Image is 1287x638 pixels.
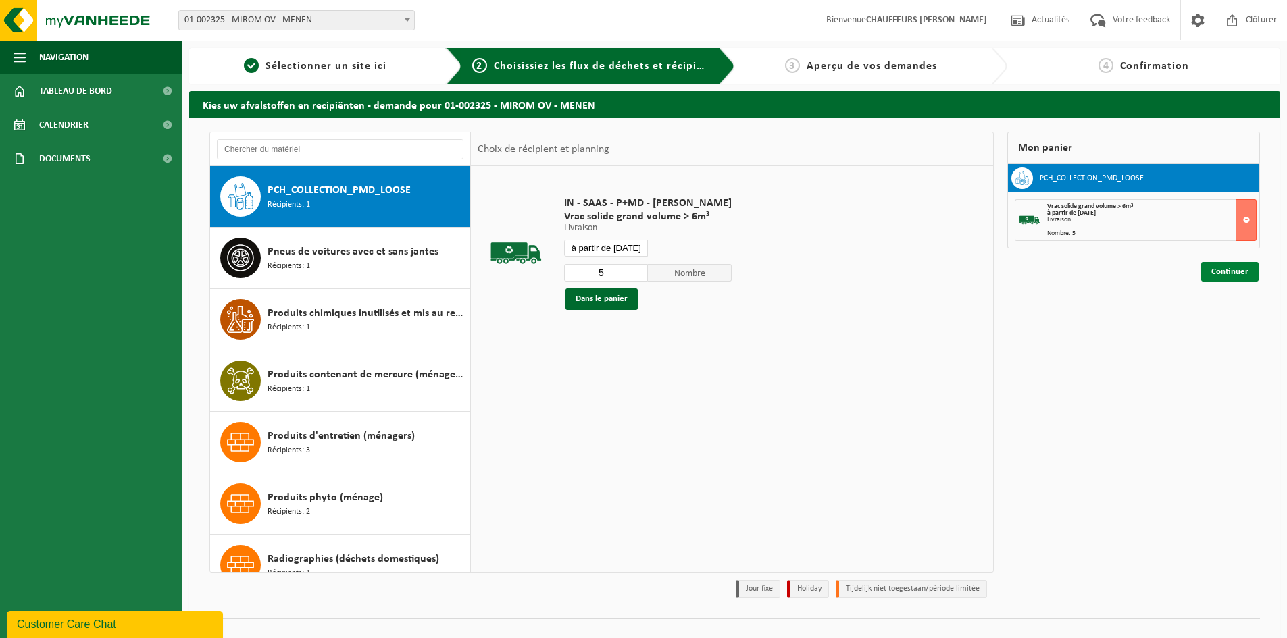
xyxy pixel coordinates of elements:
[807,61,937,72] span: Aperçu de vos demandes
[210,473,470,535] button: Produits phyto (ménage) Récipients: 2
[39,142,91,176] span: Documents
[787,580,829,598] li: Holiday
[1047,203,1133,210] span: Vrac solide grand volume > 6m³
[564,196,732,210] span: IN - SAAS - P+MD - [PERSON_NAME]
[268,321,310,334] span: Récipients: 1
[268,567,310,580] span: Récipients: 1
[268,367,466,383] span: Produits contenant de mercure (ménagers)
[1047,209,1096,217] strong: à partir de [DATE]
[494,61,719,72] span: Choisissiez les flux de déchets et récipients
[268,506,310,519] span: Récipients: 2
[217,139,463,159] input: Chercher du matériel
[648,264,732,282] span: Nombre
[210,166,470,228] button: PCH_COLLECTION_PMD_LOOSE Récipients: 1
[564,223,732,233] p: Livraison
[1047,230,1256,237] div: Nombre: 5
[268,198,310,211] span: Récipients: 1
[244,58,259,73] span: 1
[565,288,638,310] button: Dans le panier
[268,260,310,273] span: Récipients: 1
[266,61,386,72] span: Sélectionner un site ici
[268,383,310,396] span: Récipients: 1
[210,350,470,412] button: Produits contenant de mercure (ménagers) Récipients: 1
[1120,61,1189,72] span: Confirmation
[210,412,470,473] button: Produits d'entretien (ménagers) Récipients: 3
[7,608,226,638] iframe: chat widget
[268,489,383,506] span: Produits phyto (ménage)
[268,244,438,260] span: Pneus de voitures avec et sans jantes
[268,551,439,567] span: Radiographies (déchets domestiques)
[1047,217,1256,223] div: Livraison
[736,580,780,598] li: Jour fixe
[39,108,89,142] span: Calendrier
[564,210,732,223] span: Vrac solide grand volume > 6m³
[268,305,466,321] span: Produits chimiques inutilisés et mis au rebut (ménages)
[866,15,987,25] strong: CHAUFFEURS [PERSON_NAME]
[210,289,470,350] button: Produits chimiques inutilisés et mis au rebut (ménages) Récipients: 1
[268,444,310,457] span: Récipients: 3
[178,10,415,30] span: 01-002325 - MIROM OV - MENEN
[1099,58,1113,73] span: 4
[564,240,648,257] input: Sélectionnez date
[1201,262,1259,282] a: Continuer
[268,182,411,198] span: PCH_COLLECTION_PMD_LOOSE
[1040,167,1144,189] h3: PCH_COLLECTION_PMD_LOOSE
[785,58,800,73] span: 3
[210,228,470,289] button: Pneus de voitures avec et sans jantes Récipients: 1
[268,428,415,444] span: Produits d'entretien (ménagers)
[472,58,487,73] span: 2
[1007,132,1260,164] div: Mon panier
[189,91,1280,117] h2: Kies uw afvalstoffen en recipiënten - demande pour 01-002325 - MIROM OV - MENEN
[471,132,616,166] div: Choix de récipient et planning
[39,41,89,74] span: Navigation
[196,58,435,74] a: 1Sélectionner un site ici
[39,74,112,108] span: Tableau de bord
[179,11,414,30] span: 01-002325 - MIROM OV - MENEN
[836,580,987,598] li: Tijdelijk niet toegestaan/période limitée
[210,535,470,596] button: Radiographies (déchets domestiques) Récipients: 1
